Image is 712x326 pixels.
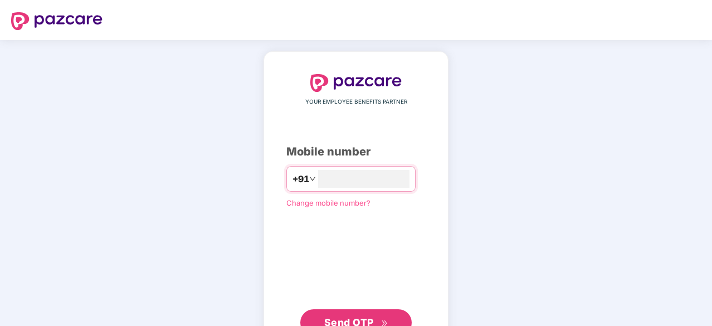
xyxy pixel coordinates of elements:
div: Mobile number [286,143,426,160]
a: Change mobile number? [286,198,370,207]
img: logo [11,12,103,30]
span: YOUR EMPLOYEE BENEFITS PARTNER [305,98,407,106]
span: +91 [292,172,309,186]
img: logo [310,74,402,92]
span: down [309,176,316,182]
